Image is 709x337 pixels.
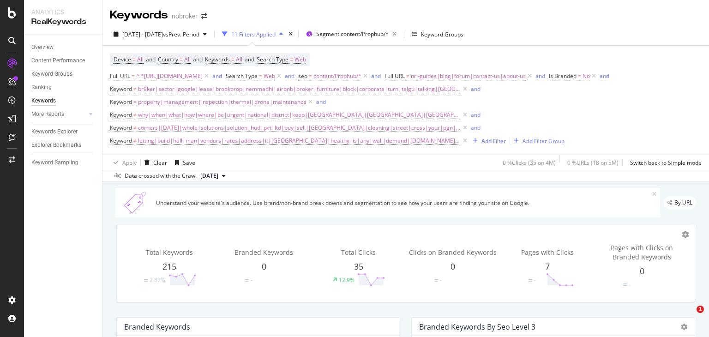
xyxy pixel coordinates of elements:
div: Clear [153,159,167,167]
span: Segment: content/Prophub/* [316,30,389,38]
span: 2025 Sep. 1st [200,172,218,180]
span: property|management|inspection|thermal|drone|maintenance [138,96,306,108]
span: and [193,55,203,63]
div: Branded Keywords [124,322,190,331]
span: All [137,53,144,66]
div: Keywords [110,7,168,23]
span: All [236,53,242,66]
span: Keyword [110,98,132,106]
svg: 0 [263,273,290,287]
button: and [471,84,481,93]
div: Apply [122,159,137,167]
span: ≠ [406,72,409,80]
span: ≠ [133,111,137,119]
div: 0 % URLs ( 18 on 5M ) [567,159,619,167]
span: Pages with Clicks on Branded Keywords [611,243,673,261]
button: [DATE] - [DATE]vsPrev. Period [110,27,210,42]
span: Web [294,53,306,66]
div: Add Filter [481,137,506,145]
span: 0 [451,261,455,272]
div: RealKeywords [31,17,95,27]
button: Apply [110,155,137,170]
button: and [471,110,481,119]
button: Switch back to Simple mode [626,155,702,170]
div: Keyword Groups [421,30,463,38]
span: Search Type [226,72,258,80]
span: [DATE] - [DATE] [122,30,163,38]
span: 0 [640,265,644,277]
span: content/Prophub/* [313,70,361,83]
div: and [316,98,326,106]
span: nri-guides|blog|forum|contact-us|about-us [411,70,526,83]
a: Keyword Groups [31,69,96,79]
div: and [471,124,481,132]
div: 11 Filters Applied [231,30,276,38]
img: Equal [245,279,249,282]
span: Keyword [110,85,132,93]
span: Full URL [385,72,405,80]
div: nobroker [172,12,198,21]
svg: 0 [641,277,668,291]
span: Country [158,55,178,63]
span: Clicks on Branded Keywords [409,248,497,257]
div: Analytics [31,7,95,17]
span: = [180,55,183,63]
iframe: Intercom live chat [678,306,700,328]
div: - [534,276,536,284]
span: why|when|what|how|where|be|urgent|national|district|keep|[GEOGRAPHIC_DATA]|[GEOGRAPHIC_DATA]|[GEO... [138,108,461,121]
span: vs Prev. Period [163,30,199,38]
div: Data crossed with the Crawl [125,172,197,180]
span: Web [264,70,275,83]
img: Xn5yXbTLC6GvtKIoinKAiP4Hm0QJ922KvQwAAAAASUVORK5CYII= [119,192,152,214]
div: 0 % Clicks ( 35 on 4M ) [503,159,556,167]
a: Keyword Sampling [31,158,96,168]
button: and [371,72,381,80]
img: Equal [529,279,532,282]
button: and [316,97,326,106]
span: All [184,53,191,66]
div: Content Performance [31,56,85,66]
span: Pages with Clicks [521,248,574,257]
button: and [535,72,545,80]
button: and [600,72,609,80]
a: Overview [31,42,96,52]
div: legacy label [664,196,696,209]
div: Overview [31,42,54,52]
span: and [146,55,156,63]
svg: 0 [452,273,480,287]
span: No [583,70,590,83]
span: Device [114,55,131,63]
div: Keyword Groups [31,69,72,79]
div: Add Filter Group [523,137,565,145]
a: Keywords [31,96,96,106]
div: arrow-right-arrow-left [201,13,207,19]
span: ≠ [133,124,137,132]
div: - [251,276,252,284]
div: Branded Keywords By seo Level 3 [419,322,535,331]
span: Is Branded [549,72,577,80]
span: and [245,55,254,63]
div: 12.9% [339,276,354,284]
div: 2.87% [150,276,165,284]
img: Equal [144,279,148,282]
button: [DATE] [197,170,229,181]
button: and [212,72,222,80]
span: = [231,55,234,63]
a: Content Performance [31,56,96,66]
span: br9ker|sector|google|lease|brookprop|nemmadhi|airbnb|broker|furniture|block|corporate|turn|telgu|... [138,83,461,96]
div: Ranking [31,83,52,92]
span: Keyword [110,124,132,132]
button: Clear [141,155,167,170]
span: = [132,55,136,63]
button: Keyword Groups [408,27,467,42]
span: 1 [697,306,704,313]
div: - [629,281,631,289]
span: ≠ [133,137,137,144]
span: 7 [545,261,550,272]
span: 35 [354,261,363,272]
span: = [259,72,262,80]
span: Search Type [257,55,288,63]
